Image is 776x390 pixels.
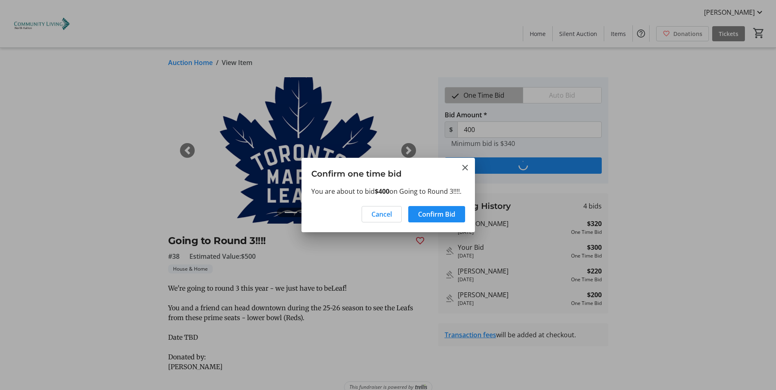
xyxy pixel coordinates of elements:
button: Confirm Bid [408,206,465,222]
button: Cancel [362,206,402,222]
span: Confirm Bid [418,209,455,219]
span: Cancel [371,209,392,219]
button: Close [460,163,470,173]
p: You are about to bid on Going to Round 3!!!!. [311,186,465,196]
h3: Confirm one time bid [301,158,475,186]
strong: $400 [375,187,389,196]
